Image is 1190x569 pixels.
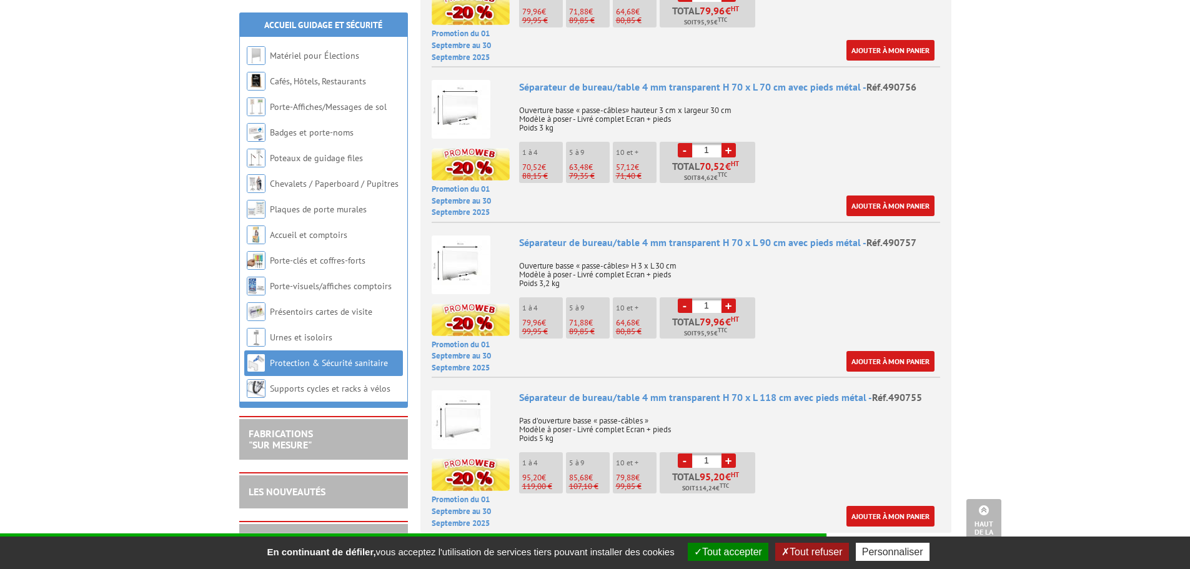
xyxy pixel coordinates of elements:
img: Poteaux de guidage files [247,149,265,167]
img: Protection & Sécurité sanitaire [247,354,265,372]
a: Urnes et isoloirs [270,332,332,343]
p: 1 à 4 [522,458,563,467]
p: Total [663,472,755,493]
span: vous acceptez l'utilisation de services tiers pouvant installer des cookies [260,547,680,557]
span: Soit € [682,483,729,493]
span: € [725,472,731,482]
img: Matériel pour Élections [247,46,265,65]
span: 114,24 [695,483,716,493]
p: Pas d’ouverture basse « passe-câbles » Modèle à poser - Livré complet Ecran + pieds Poids 5 kg [519,408,940,443]
p: € [616,319,657,327]
p: Ouverture basse « passe-câbles» hauteur 3 cm x largeur 30 cm Modèle à poser - Livré complet Ecran... [519,97,940,132]
span: Réf.490755 [872,391,922,403]
p: Total [663,6,755,27]
img: Présentoirs cartes de visite [247,302,265,321]
sup: HT [731,315,739,324]
span: € [725,317,731,327]
a: Ajouter à mon panier [846,351,935,372]
img: Porte-Affiches/Messages de sol [247,97,265,116]
a: + [721,143,736,157]
a: Haut de la page [966,499,1001,550]
p: 10 et + [616,458,657,467]
img: Badges et porte-noms [247,123,265,142]
span: € [725,161,731,171]
img: Séparateur de bureau/table 4 mm transparent H 70 x L 118 cm avec pieds métal [432,390,490,449]
span: 79,88 [616,472,635,483]
p: 99,95 € [522,327,563,336]
a: Supports cycles et racks à vélos [270,383,390,394]
p: € [569,163,610,172]
button: Tout accepter [688,543,768,561]
p: 89,85 € [569,16,610,25]
div: Séparateur de bureau/table 4 mm transparent H 70 x L 70 cm avec pieds métal - [519,80,940,94]
span: 64,68 [616,317,635,328]
span: 70,52 [700,161,725,171]
p: € [616,7,657,16]
div: Séparateur de bureau/table 4 mm transparent H 70 x L 90 cm avec pieds métal - [519,235,940,250]
p: 71,40 € [616,172,657,181]
p: 80,85 € [616,327,657,336]
sup: HT [731,159,739,168]
img: Porte-clés et coffres-forts [247,251,265,270]
p: € [522,7,563,16]
sup: TTC [720,482,729,489]
p: Promotion du 01 Septembre au 30 Septembre 2025 [432,494,510,529]
span: 95,20 [522,472,542,483]
span: Réf.490756 [866,81,916,93]
p: 80,85 € [616,16,657,25]
span: 85,68 [569,472,588,483]
a: Porte-visuels/affiches comptoirs [270,280,392,292]
a: Accueil et comptoirs [270,229,347,240]
p: € [522,473,563,482]
span: 95,95 [697,329,714,339]
a: - [678,299,692,313]
span: 95,20 [700,472,725,482]
sup: TTC [718,327,727,334]
p: Promotion du 01 Septembre au 30 Septembre 2025 [432,28,510,63]
p: 5 à 9 [569,304,610,312]
a: Chevalets / Paperboard / Pupitres [270,178,399,189]
span: 79,96 [522,6,542,17]
img: Cafés, Hôtels, Restaurants [247,72,265,91]
p: € [569,319,610,327]
sup: HT [731,470,739,479]
a: Plaques de porte murales [270,204,367,215]
span: 95,95 [697,17,714,27]
span: Réf.490757 [866,236,916,249]
a: Matériel pour Élections [270,50,359,61]
p: € [616,473,657,482]
img: Chevalets / Paperboard / Pupitres [247,174,265,193]
sup: TTC [718,16,727,23]
p: Total [663,161,755,183]
a: Ajouter à mon panier [846,195,935,216]
a: + [721,453,736,468]
span: 64,68 [616,6,635,17]
a: LES NOUVEAUTÉS [249,485,325,498]
a: Porte-clés et coffres-forts [270,255,365,266]
a: Cafés, Hôtels, Restaurants [270,76,366,87]
p: € [569,473,610,482]
span: 79,96 [700,6,725,16]
p: 89,85 € [569,327,610,336]
p: 10 et + [616,304,657,312]
a: Accueil Guidage et Sécurité [264,19,382,31]
img: promotion [432,458,510,491]
img: Urnes et isoloirs [247,328,265,347]
img: promotion [432,148,510,181]
p: € [616,163,657,172]
span: € [725,6,731,16]
img: Supports cycles et racks à vélos [247,379,265,398]
img: Porte-visuels/affiches comptoirs [247,277,265,295]
p: € [522,319,563,327]
p: Ouverture basse « passe-câbles» H 3 x L 30 cm Modèle à poser - Livré complet Ecran + pieds Poids ... [519,253,940,288]
p: 119,00 € [522,482,563,491]
button: Tout refuser [775,543,848,561]
span: 84,62 [697,173,714,183]
p: Promotion du 01 Septembre au 30 Septembre 2025 [432,184,510,219]
img: Séparateur de bureau/table 4 mm transparent H 70 x L 70 cm avec pieds métal [432,80,490,139]
p: 1 à 4 [522,304,563,312]
a: Ajouter à mon panier [846,40,935,61]
p: 79,35 € [569,172,610,181]
a: Badges et porte-noms [270,127,354,138]
span: 57,12 [616,162,635,172]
